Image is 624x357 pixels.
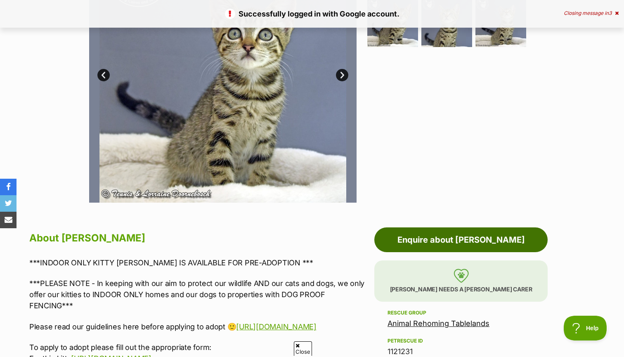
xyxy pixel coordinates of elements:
img: foster-care-31f2a1ccfb079a48fc4dc6d2a002ce68c6d2b76c7ccb9e0da61f6cd5abbf869a.svg [454,269,469,283]
p: ***PLEASE NOTE - In keeping with our aim to protect our wildlife AND our cats and dogs, we only o... [29,278,370,311]
h2: About [PERSON_NAME] [29,229,370,247]
iframe: Help Scout Beacon - Open [564,316,607,340]
span: 3 [609,10,612,16]
a: Animal Rehoming Tablelands [388,319,489,328]
a: Prev [97,69,110,81]
p: Please read our guidelines here before applying to adopt 🙂 [29,321,370,332]
a: [URL][DOMAIN_NAME] [236,322,316,331]
a: Next [336,69,348,81]
div: Rescue group [388,310,534,316]
a: Enquire about [PERSON_NAME] [374,227,548,252]
span: Close [294,341,312,356]
div: Closing message in [564,10,619,16]
p: ***INDOOR ONLY KITTY [PERSON_NAME] IS AVAILABLE FOR PRE-ADOPTION *** [29,257,370,268]
p: [PERSON_NAME] needs a [PERSON_NAME] carer [374,260,548,302]
div: PetRescue ID [388,338,534,344]
p: Successfully logged in with Google account. [8,8,616,19]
